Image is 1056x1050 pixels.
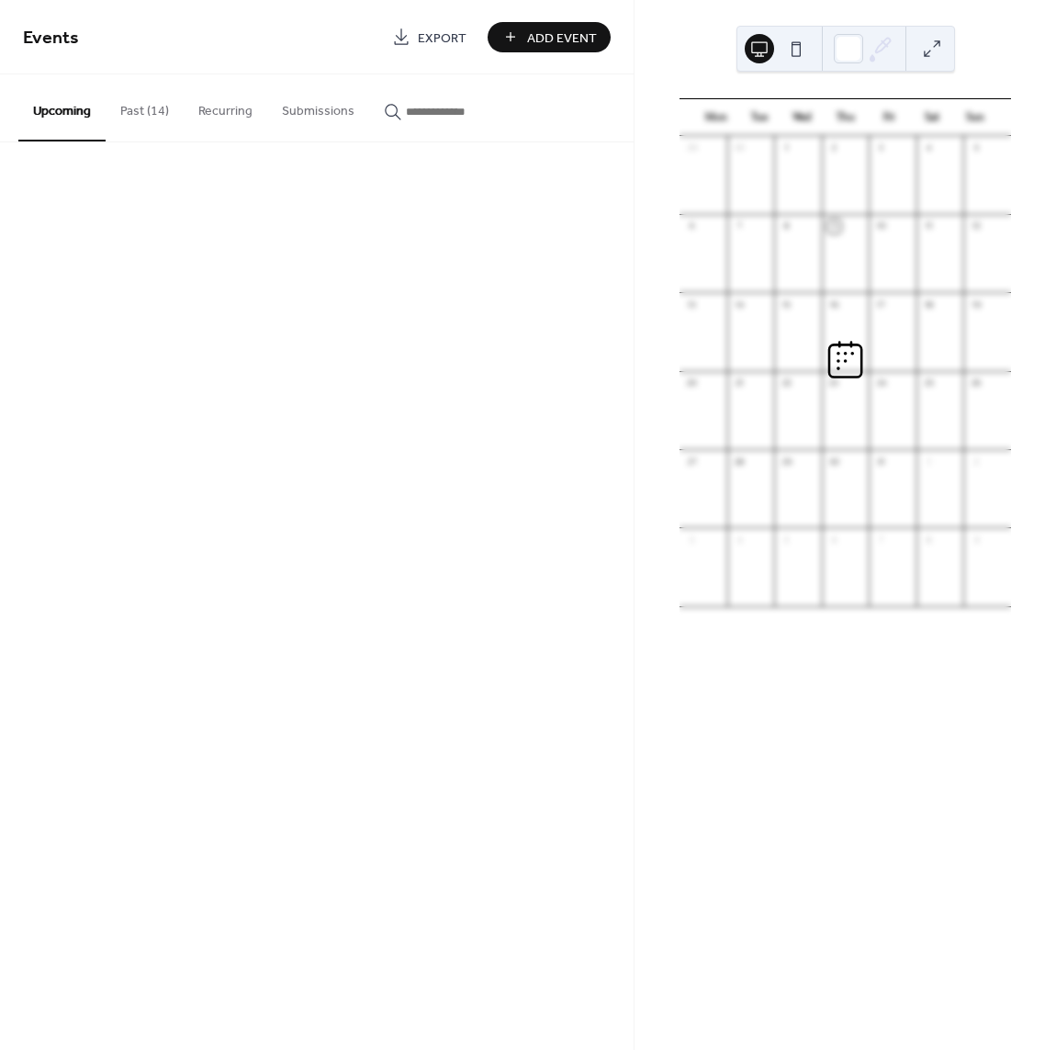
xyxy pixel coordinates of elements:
[827,220,841,233] div: 9
[953,99,996,136] div: Sun
[685,377,699,390] div: 20
[827,455,841,469] div: 30
[781,99,824,136] div: Wed
[23,20,79,56] span: Events
[874,455,888,469] div: 31
[922,220,936,233] div: 11
[685,298,699,311] div: 13
[184,74,267,140] button: Recurring
[874,298,888,311] div: 17
[827,377,841,390] div: 23
[418,28,466,48] span: Export
[827,298,841,311] div: 16
[867,99,910,136] div: Fri
[733,220,747,233] div: 7
[969,220,983,233] div: 12
[733,377,747,390] div: 21
[780,298,793,311] div: 15
[910,99,953,136] div: Sat
[733,533,747,547] div: 4
[527,28,597,48] span: Add Event
[18,74,106,141] button: Upcoming
[874,141,888,155] div: 3
[874,377,888,390] div: 24
[824,99,867,136] div: Thu
[488,22,611,52] button: Add Event
[737,99,781,136] div: Tue
[780,377,793,390] div: 22
[780,455,793,469] div: 29
[827,141,841,155] div: 2
[733,141,747,155] div: 30
[685,220,699,233] div: 6
[874,533,888,547] div: 7
[685,533,699,547] div: 3
[267,74,369,140] button: Submissions
[969,377,983,390] div: 26
[922,533,936,547] div: 8
[694,99,737,136] div: Mon
[969,298,983,311] div: 19
[780,141,793,155] div: 1
[733,298,747,311] div: 14
[780,533,793,547] div: 5
[780,220,793,233] div: 8
[922,141,936,155] div: 4
[969,533,983,547] div: 9
[685,141,699,155] div: 29
[874,220,888,233] div: 10
[106,74,184,140] button: Past (14)
[378,22,480,52] a: Export
[969,141,983,155] div: 5
[827,533,841,547] div: 6
[733,455,747,469] div: 28
[969,455,983,469] div: 2
[685,455,699,469] div: 27
[922,377,936,390] div: 25
[922,298,936,311] div: 18
[922,455,936,469] div: 1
